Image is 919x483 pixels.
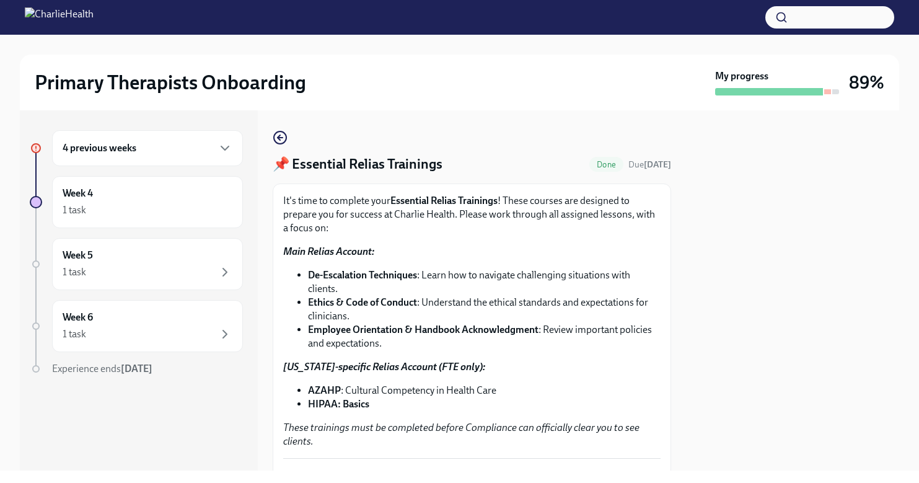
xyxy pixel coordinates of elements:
p: It's time to complete your ! These courses are designed to prepare you for success at Charlie Hea... [283,194,661,235]
strong: My progress [715,69,768,83]
li: : Cultural Competency in Health Care [308,384,661,397]
h4: 📌 Essential Relias Trainings [273,155,442,174]
li: : Learn how to navigate challenging situations with clients. [308,268,661,296]
strong: Main Relias Account: [283,246,374,257]
h6: 4 previous weeks [63,141,136,155]
a: Week 41 task [30,176,243,228]
h6: Week 5 [63,249,93,262]
em: These trainings must be completed before Compliance can officially clear you to see clients. [283,422,640,447]
li: : Review important policies and expectations. [308,323,661,350]
strong: AZAHP [308,384,341,396]
div: 1 task [63,327,86,341]
strong: Essential Relias Trainings [390,195,498,206]
h6: Week 4 [63,187,93,200]
div: 4 previous weeks [52,130,243,166]
a: Week 61 task [30,300,243,352]
strong: HIPAA: Basics [308,398,369,410]
strong: Employee Orientation & Handbook Acknowledgment [308,324,539,335]
h6: Week 6 [63,311,93,324]
strong: [US_STATE]-specific Relias Account (FTE only): [283,361,485,373]
strong: De-Escalation Techniques [308,269,417,281]
a: Week 51 task [30,238,243,290]
span: Done [589,160,623,169]
a: Find your main Relias trainings here [296,469,449,481]
strong: [DATE] [644,159,671,170]
img: CharlieHealth [25,7,94,27]
strong: [DATE] [121,363,152,374]
li: : Understand the ethical standards and expectations for clinicians. [308,296,661,323]
span: August 18th, 2025 09:00 [628,159,671,171]
h3: 89% [849,71,884,94]
strong: Ethics & Code of Conduct [308,296,417,308]
span: Experience ends [52,363,152,374]
div: 1 task [63,265,86,279]
span: Due [628,159,671,170]
p: 🎓 [283,469,661,482]
h2: Primary Therapists Onboarding [35,70,306,95]
div: 1 task [63,203,86,217]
